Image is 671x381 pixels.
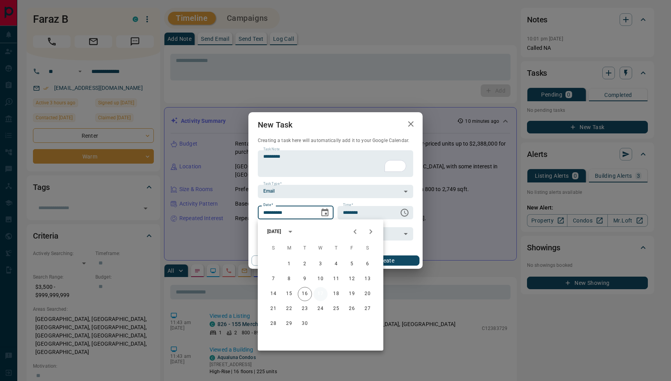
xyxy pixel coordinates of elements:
textarea: To enrich screen reader interactions, please activate Accessibility in Grammarly extension settings [263,153,408,173]
button: 25 [329,302,343,316]
button: Next month [363,224,379,239]
button: 21 [266,302,281,316]
span: Wednesday [314,241,328,256]
button: 16 [298,287,312,301]
button: 12 [345,272,359,286]
button: 4 [329,257,343,271]
button: 22 [282,302,296,316]
span: Sunday [266,241,281,256]
button: Choose time, selected time is 6:00 AM [397,205,412,221]
button: 18 [329,287,343,301]
span: Tuesday [298,241,312,256]
button: Cancel [252,255,319,266]
button: 14 [266,287,281,301]
label: Task Note [263,147,279,152]
button: 26 [345,302,359,316]
button: 28 [266,317,281,331]
button: calendar view is open, switch to year view [284,225,297,238]
span: Saturday [361,241,375,256]
span: Friday [345,241,359,256]
span: Monday [282,241,296,256]
button: Create [352,255,419,266]
div: [DATE] [267,228,281,235]
label: Task Type [263,181,282,186]
button: 2 [298,257,312,271]
button: 15 [282,287,296,301]
button: 20 [361,287,375,301]
button: 19 [345,287,359,301]
h2: New Task [248,112,302,137]
button: 30 [298,317,312,331]
button: 3 [314,257,328,271]
button: Choose date, selected date is Sep 17, 2025 [317,205,333,221]
button: 27 [361,302,375,316]
button: 13 [361,272,375,286]
button: 23 [298,302,312,316]
p: Creating a task here will automatically add it to your Google Calendar. [258,137,413,144]
button: 29 [282,317,296,331]
button: 7 [266,272,281,286]
button: 1 [282,257,296,271]
button: 10 [314,272,328,286]
button: Previous month [347,224,363,239]
button: 8 [282,272,296,286]
button: 6 [361,257,375,271]
label: Date [263,202,273,208]
button: 9 [298,272,312,286]
span: Thursday [329,241,343,256]
div: Email [258,185,413,198]
button: 5 [345,257,359,271]
button: 11 [329,272,343,286]
button: 24 [314,302,328,316]
label: Time [343,202,353,208]
button: 17 [314,287,328,301]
